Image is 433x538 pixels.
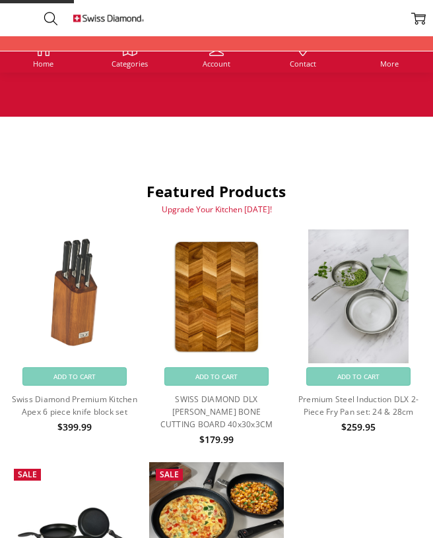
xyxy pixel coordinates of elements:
a: SWISS DIAMOND DLX [PERSON_NAME] BONE CUTTING BOARD 40x30x3CM [160,394,273,430]
img: Free Shipping On Every Order [73,4,145,32]
a: Premium Steel Induction DLX 2-Piece Fry Pan set: 24 & 28cm [298,394,419,417]
a: Swiss Diamond Premium Kitchen Apex 6 piece knife block set [12,394,137,417]
a: Swiss Diamond Apex 6 piece knife block set [7,229,141,363]
span: Sale [160,469,179,480]
img: Swiss Diamond Apex 6 piece knife block set [35,229,114,363]
span: $399.99 [57,421,92,433]
span: Contact [290,60,316,67]
span: More [380,60,399,67]
a: Add to Cart [306,367,411,386]
span: Account [203,60,230,67]
img: SWISS DIAMOND DLX HERRING BONE CUTTING BOARD 40x30x3CM [162,229,271,363]
span: Home [33,60,53,67]
p: Upgrade Your Kitchen [DATE]! [7,204,426,214]
span: Categories [112,60,148,67]
a: Add to Cart [22,367,127,386]
a: Home [33,42,53,67]
a: Add to Cart [164,367,269,386]
img: Premium steel DLX 2pc fry pan set (28 and 24cm) life style shot [308,229,409,363]
span: $259.95 [341,421,376,433]
h2: Featured Products [7,183,426,201]
a: SWISS DIAMOND DLX HERRING BONE CUTTING BOARD 40x30x3CM [149,229,283,363]
span: $179.99 [199,433,234,446]
a: Premium steel DLX 2pc fry pan set (28 and 24cm) life style shot [292,229,426,363]
span: Sale [18,469,37,480]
